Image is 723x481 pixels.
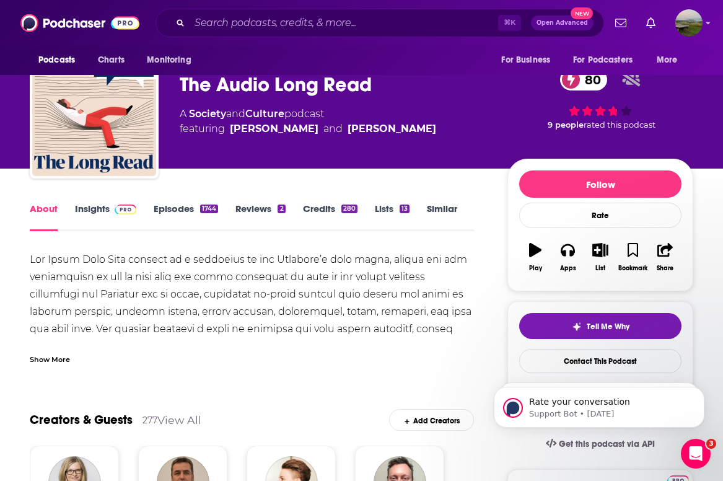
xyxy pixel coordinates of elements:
[189,108,226,120] a: Society
[648,48,693,72] button: open menu
[278,205,285,213] div: 2
[98,51,125,69] span: Charts
[529,265,542,272] div: Play
[180,121,436,136] span: featuring
[531,15,594,30] button: Open AdvancedNew
[571,7,593,19] span: New
[537,20,588,26] span: Open Advanced
[303,203,357,231] a: Credits280
[230,121,318,136] a: Helen Pidd
[675,9,703,37] button: Show profile menu
[501,51,550,69] span: For Business
[157,413,201,426] a: View All
[565,48,651,72] button: open menu
[156,9,604,37] div: Search podcasts, credits, & more...
[618,265,647,272] div: Bookmark
[30,412,133,428] a: Creators & Guests
[573,51,633,69] span: For Podcasters
[584,120,655,130] span: rated this podcast
[142,415,157,426] div: 277
[587,322,629,332] span: Tell Me Why
[190,13,498,33] input: Search podcasts, credits, & more...
[375,203,410,231] a: Lists13
[560,69,607,90] a: 80
[649,235,681,280] button: Share
[38,51,75,69] span: Podcasts
[657,265,673,272] div: Share
[90,48,132,72] a: Charts
[519,235,551,280] button: Play
[400,205,410,213] div: 13
[519,313,681,339] button: tell me why sparkleTell Me Why
[30,48,91,72] button: open menu
[551,235,584,280] button: Apps
[138,48,207,72] button: open menu
[30,203,58,231] a: About
[572,322,582,332] img: tell me why sparkle
[341,205,357,213] div: 280
[560,265,576,272] div: Apps
[498,15,521,31] span: ⌘ K
[519,203,681,228] div: Rate
[235,203,285,231] a: Reviews2
[427,203,457,231] a: Similar
[595,265,605,272] div: List
[493,48,566,72] button: open menu
[548,120,584,130] span: 9 people
[616,235,649,280] button: Bookmark
[610,12,631,33] a: Show notifications dropdown
[115,205,136,214] img: Podchaser Pro
[675,9,703,37] img: User Profile
[75,203,136,231] a: InsightsPodchaser Pro
[226,108,245,120] span: and
[572,69,607,90] span: 80
[706,439,716,449] span: 3
[200,205,218,213] div: 1744
[20,11,139,35] img: Podchaser - Follow, Share and Rate Podcasts
[519,349,681,373] a: Contact This Podcast
[657,51,678,69] span: More
[147,51,191,69] span: Monitoring
[584,235,616,280] button: List
[348,121,436,136] a: Giles Tremlett
[32,52,156,176] img: The Audio Long Read
[245,108,284,120] a: Culture
[323,121,343,136] span: and
[389,409,474,431] div: Add Creators
[675,9,703,37] span: Logged in as hlrobbins
[154,203,218,231] a: Episodes1744
[641,12,660,33] a: Show notifications dropdown
[475,361,723,448] iframe: Intercom notifications message
[681,439,711,469] iframe: Intercom live chat
[180,107,436,136] div: A podcast
[519,170,681,198] button: Follow
[507,61,693,138] div: 80 9 peoplerated this podcast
